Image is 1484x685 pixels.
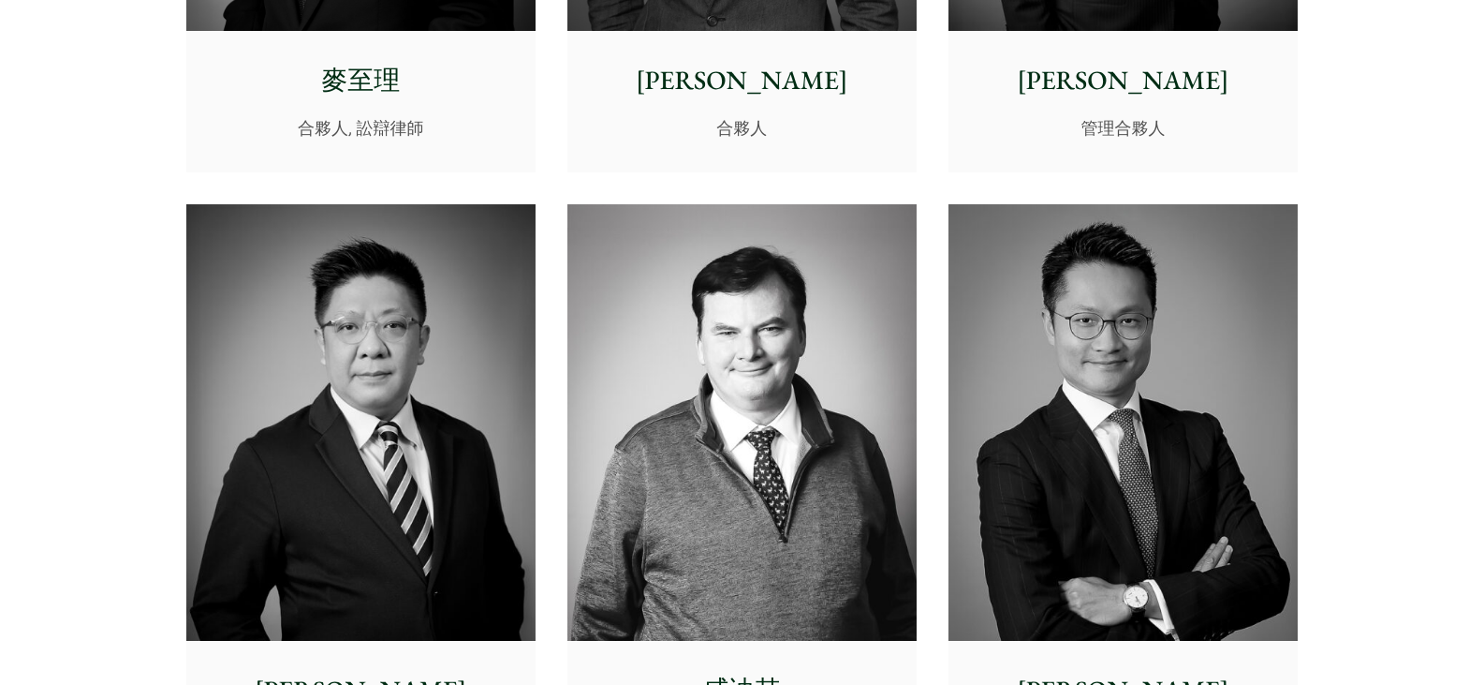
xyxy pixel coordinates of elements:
p: 合夥人 [582,115,902,141]
p: 合夥人, 訟辯律師 [201,115,521,141]
p: [PERSON_NAME] [582,61,902,100]
p: 麥至理 [201,61,521,100]
p: [PERSON_NAME] [963,61,1283,100]
p: 管理合夥人 [963,115,1283,141]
